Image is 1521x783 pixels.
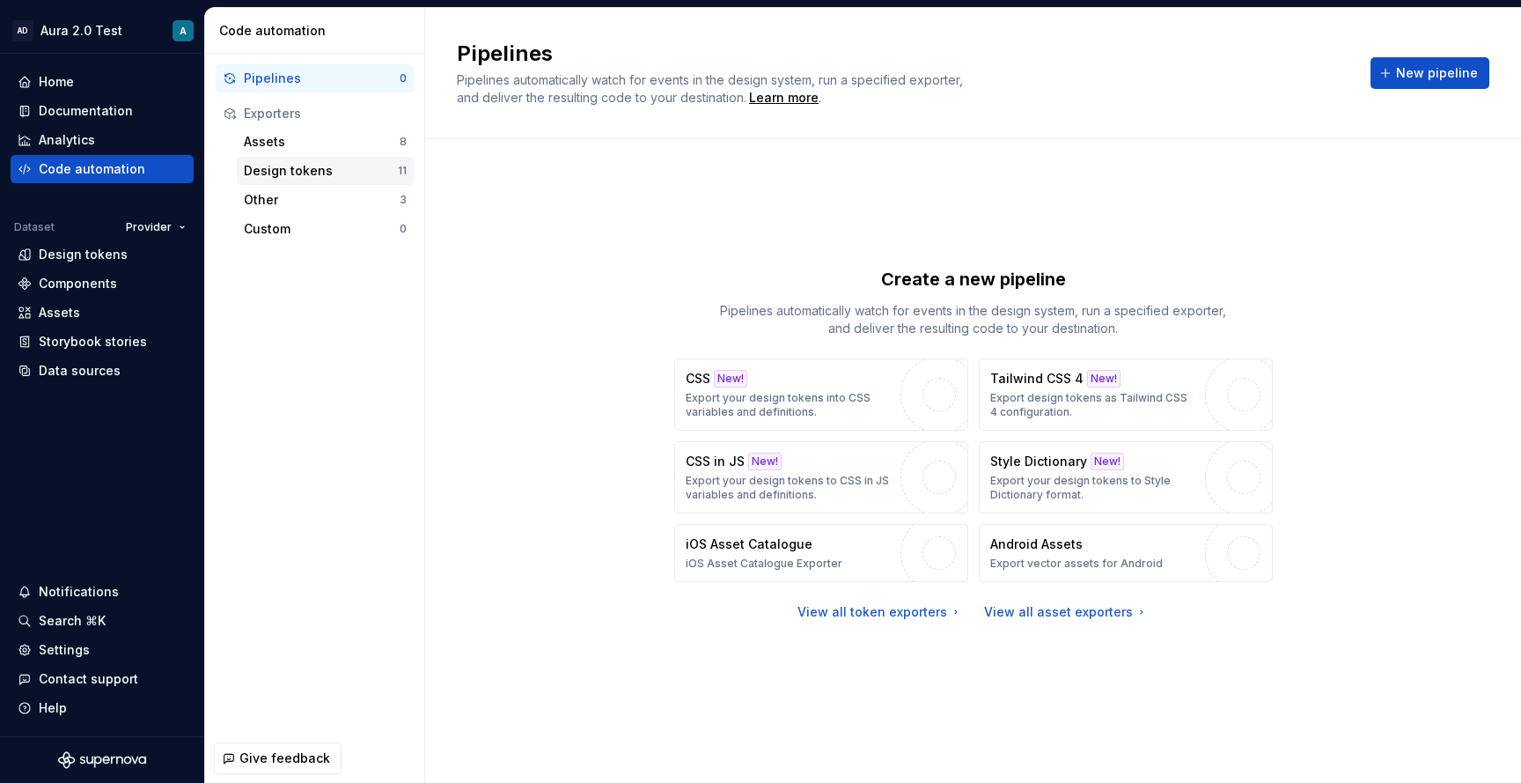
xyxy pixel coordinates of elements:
[239,750,330,767] span: Give feedback
[11,68,194,96] a: Home
[237,186,414,214] button: Other3
[244,191,400,209] div: Other
[58,751,146,769] svg: Supernova Logo
[686,391,892,419] p: Export your design tokens into CSS variables and definitions.
[674,524,968,582] button: iOS Asset CatalogueiOS Asset Catalogue Exporter
[990,391,1196,419] p: Export design tokens as Tailwind CSS 4 configuration.
[709,302,1238,337] p: Pipelines automatically watch for events in the design system, run a specified exporter, and deli...
[39,73,74,91] div: Home
[39,583,119,601] div: Notifications
[11,607,194,635] button: Search ⌘K
[39,160,145,178] div: Code automation
[39,246,128,263] div: Design tokens
[214,742,342,774] button: Give feedback
[11,636,194,664] a: Settings
[11,694,194,722] button: Help
[237,157,414,185] button: Design tokens11
[797,603,963,621] a: View all token exporters
[11,328,194,356] a: Storybook stories
[686,557,842,571] p: iOS Asset Catalogue Exporter
[686,370,710,388] p: CSS
[39,362,121,380] div: Data sources
[990,474,1196,502] p: Export your design tokens to Style Dictionary format.
[11,357,194,385] a: Data sources
[11,578,194,606] button: Notifications
[984,603,1149,621] a: View all asset exporters
[457,72,966,105] span: Pipelines automatically watch for events in the design system, run a specified exporter, and deli...
[11,270,194,298] a: Components
[244,105,407,122] div: Exporters
[457,40,1349,68] h2: Pipelines
[39,131,95,149] div: Analytics
[118,215,194,240] button: Provider
[979,524,1273,582] button: Android AssetsExport vector assets for Android
[400,71,407,85] div: 0
[686,453,745,470] p: CSS in JS
[244,133,400,151] div: Assets
[219,22,417,40] div: Code automation
[40,22,122,40] div: Aura 2.0 Test
[11,299,194,327] a: Assets
[244,70,400,87] div: Pipelines
[979,358,1273,431] button: Tailwind CSS 4New!Export design tokens as Tailwind CSS 4 configuration.
[11,665,194,693] button: Contact support
[12,20,33,41] div: AD
[990,370,1084,388] p: Tailwind CSS 4
[39,670,138,688] div: Contact support
[1370,57,1489,89] button: New pipeline
[39,612,106,630] div: Search ⌘K
[400,135,407,149] div: 8
[398,164,407,178] div: 11
[990,536,1083,553] p: Android Assets
[749,89,819,107] a: Learn more
[216,64,414,92] button: Pipelines0
[180,24,187,38] div: A
[39,275,117,292] div: Components
[881,267,1066,292] p: Create a new pipeline
[1396,64,1478,82] span: New pipeline
[990,453,1087,470] p: Style Dictionary
[39,333,147,351] div: Storybook stories
[11,97,194,125] a: Documentation
[244,162,398,180] div: Design tokens
[4,11,201,49] button: ADAura 2.0 TestA
[237,128,414,156] button: Assets8
[1087,370,1121,388] div: New!
[686,536,812,553] p: iOS Asset Catalogue
[674,441,968,513] button: CSS in JSNew!Export your design tokens to CSS in JS variables and definitions.
[11,126,194,154] a: Analytics
[674,358,968,431] button: CSSNew!Export your design tokens into CSS variables and definitions.
[14,220,55,234] div: Dataset
[400,222,407,236] div: 0
[237,215,414,243] button: Custom0
[748,453,782,470] div: New!
[244,220,400,238] div: Custom
[126,220,172,234] span: Provider
[11,155,194,183] a: Code automation
[686,474,892,502] p: Export your design tokens to CSS in JS variables and definitions.
[11,240,194,269] a: Design tokens
[39,102,133,120] div: Documentation
[979,441,1273,513] button: Style DictionaryNew!Export your design tokens to Style Dictionary format.
[39,699,67,717] div: Help
[400,193,407,207] div: 3
[39,641,90,659] div: Settings
[1091,453,1124,470] div: New!
[714,370,747,388] div: New!
[746,92,821,105] span: .
[990,557,1163,571] p: Export vector assets for Android
[39,304,80,321] div: Assets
